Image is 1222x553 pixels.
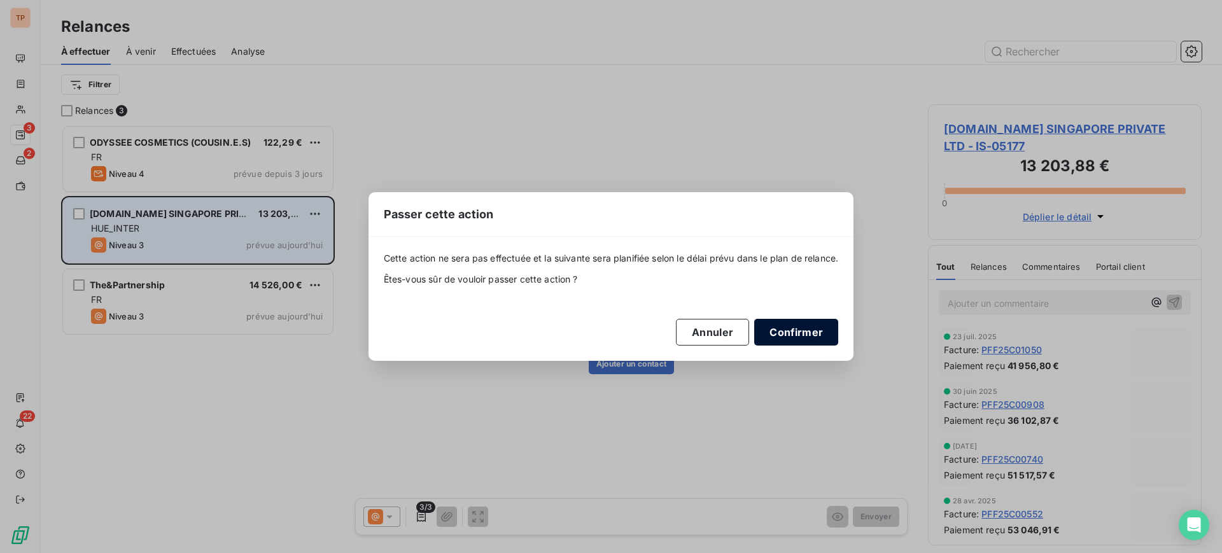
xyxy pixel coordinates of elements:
button: Annuler [676,319,749,346]
span: Passer cette action [384,206,494,223]
button: Confirmer [754,319,838,346]
span: Êtes-vous sûr de vouloir passer cette action ? [384,273,839,286]
div: Open Intercom Messenger [1179,510,1209,540]
span: Cette action ne sera pas effectuée et la suivante sera planifiée selon le délai prévu dans le pla... [384,252,839,265]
